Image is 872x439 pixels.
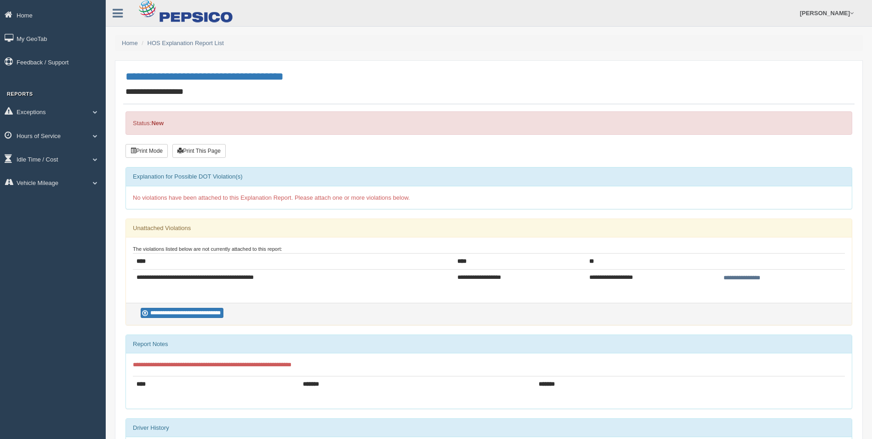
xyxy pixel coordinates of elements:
[126,168,852,186] div: Explanation for Possible DOT Violation(s)
[133,246,282,252] small: The violations listed below are not currently attached to this report:
[172,144,226,158] button: Print This Page
[126,419,852,437] div: Driver History
[122,40,138,46] a: Home
[126,219,852,237] div: Unattached Violations
[126,335,852,353] div: Report Notes
[125,144,168,158] button: Print Mode
[151,120,164,127] strong: New
[125,111,852,135] div: Status:
[133,194,410,201] span: No violations have been attached to this Explanation Report. Please attach one or more violations...
[148,40,224,46] a: HOS Explanation Report List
